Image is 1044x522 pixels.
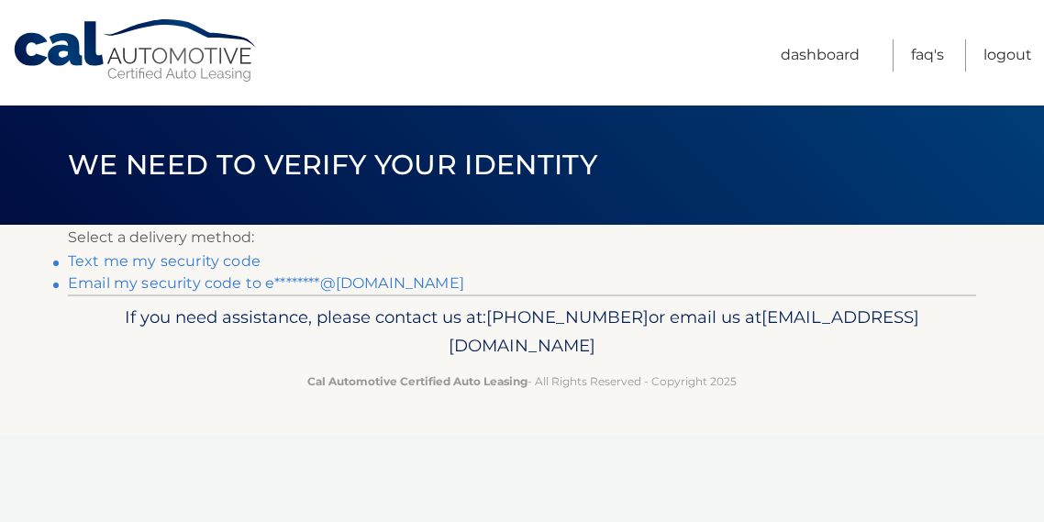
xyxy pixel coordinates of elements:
a: Text me my security code [68,252,261,270]
a: Dashboard [781,39,860,72]
a: Email my security code to e********@[DOMAIN_NAME] [68,274,464,292]
strong: Cal Automotive Certified Auto Leasing [307,374,528,388]
a: Cal Automotive [12,18,260,83]
p: Select a delivery method: [68,225,976,250]
a: Logout [983,39,1032,72]
span: We need to verify your identity [68,148,597,182]
a: FAQ's [911,39,944,72]
p: If you need assistance, please contact us at: or email us at [80,303,964,361]
p: - All Rights Reserved - Copyright 2025 [80,372,964,391]
span: [PHONE_NUMBER] [486,306,649,328]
